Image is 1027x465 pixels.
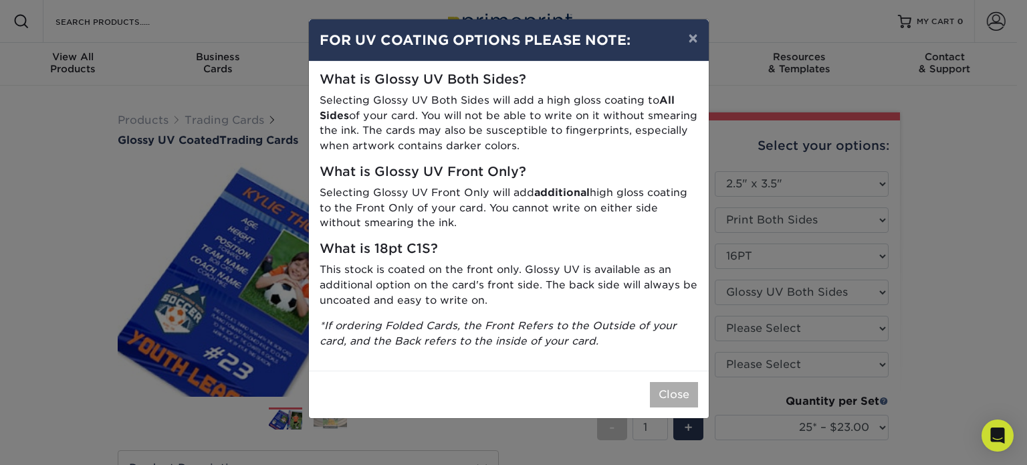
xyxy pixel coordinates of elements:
h5: What is 18pt C1S? [320,242,698,257]
strong: All Sides [320,94,675,122]
p: Selecting Glossy UV Both Sides will add a high gloss coating to of your card. You will not be abl... [320,93,698,154]
div: Open Intercom Messenger [982,420,1014,452]
button: × [677,19,708,57]
h5: What is Glossy UV Front Only? [320,165,698,180]
h5: What is Glossy UV Both Sides? [320,72,698,88]
strong: additional [534,186,590,199]
p: This stock is coated on the front only. Glossy UV is available as an additional option on the car... [320,262,698,308]
i: *If ordering Folded Cards, the Front Refers to the Outside of your card, and the Back refers to t... [320,319,677,347]
h4: FOR UV COATING OPTIONS PLEASE NOTE: [320,30,698,50]
button: Close [650,382,698,407]
p: Selecting Glossy UV Front Only will add high gloss coating to the Front Only of your card. You ca... [320,185,698,231]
